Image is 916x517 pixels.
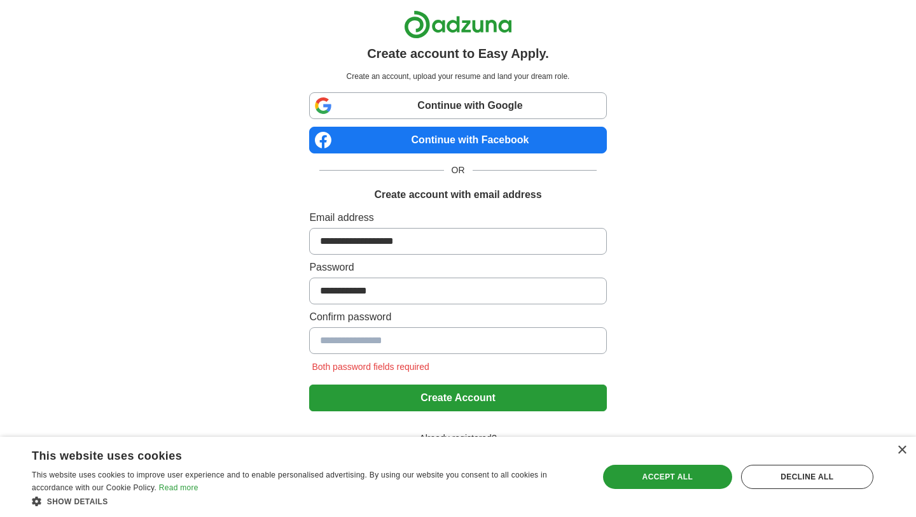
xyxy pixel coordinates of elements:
label: Confirm password [309,309,606,325]
img: Adzuna logo [404,10,512,39]
p: Create an account, upload your resume and land your dream role. [312,71,604,82]
label: Password [309,260,606,275]
a: Continue with Facebook [309,127,606,153]
span: This website uses cookies to improve user experience and to enable personalised advertising. By u... [32,471,547,492]
button: Create Account [309,385,606,411]
a: Continue with Google [309,92,606,119]
span: Both password fields required [309,362,431,372]
div: Decline all [741,465,873,489]
div: Accept all [603,465,732,489]
h1: Create account to Easy Apply. [367,44,549,63]
label: Email address [309,210,606,225]
div: This website uses cookies [32,444,550,464]
span: Show details [47,497,108,506]
span: Already registered? [412,432,504,445]
a: Read more, opens a new window [159,483,198,492]
h1: Create account with email address [374,187,541,202]
div: Show details [32,495,582,507]
span: OR [444,164,473,177]
div: Close [897,446,906,455]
